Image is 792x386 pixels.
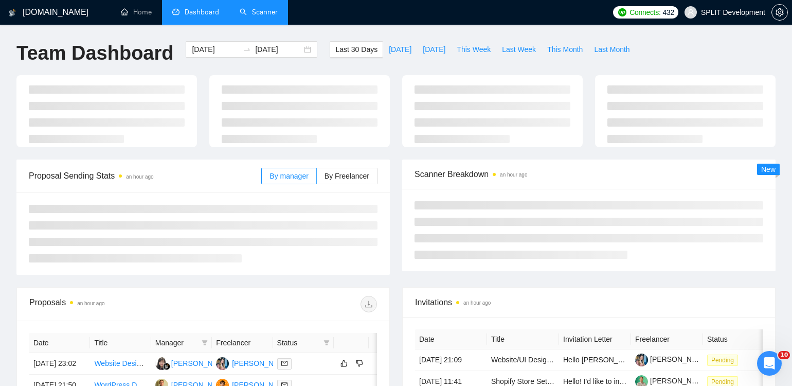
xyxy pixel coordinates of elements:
[216,359,291,367] a: AT[PERSON_NAME]
[594,44,629,55] span: Last Month
[423,44,445,55] span: [DATE]
[155,357,168,370] img: VN
[325,172,369,180] span: By Freelancer
[771,8,788,16] a: setting
[491,356,721,364] a: Website/UI Designer Needed for Snack Brand Visual Overhaul - Shopify
[635,354,648,366] img: c1tPiRSB3ejmbVPlA7cMFenddVYzOzGew8caP9M9l5STVpR4-j969z0zM7w60Li8md
[77,301,104,306] time: an hour ago
[121,8,152,16] a: homeHome
[243,45,251,54] span: swap-right
[588,41,635,58] button: Last Month
[502,44,536,55] span: Last Week
[323,340,330,346] span: filter
[29,169,261,182] span: Proposal Sending Stats
[373,360,388,367] span: right
[155,359,230,367] a: VN[PERSON_NAME]
[29,353,90,375] td: [DATE] 23:02
[16,41,173,65] h1: Team Dashboard
[9,5,16,21] img: logo
[457,44,491,55] span: This Week
[635,377,709,385] a: [PERSON_NAME]
[771,4,788,21] button: setting
[761,165,776,173] span: New
[463,300,491,306] time: an hour ago
[356,359,363,367] span: dislike
[353,357,366,370] button: dislike
[94,359,274,367] a: Website Design Development in [GEOGRAPHIC_DATA]
[240,8,278,16] a: searchScanner
[417,41,451,58] button: [DATE]
[707,356,742,364] a: Pending
[707,355,738,366] span: Pending
[703,329,775,349] th: Status
[547,44,583,55] span: This Month
[90,353,151,375] td: Website Design Development in Figma
[338,357,350,370] button: like
[496,41,542,58] button: Last Week
[687,9,694,16] span: user
[277,337,319,348] span: Status
[415,349,487,371] td: [DATE] 21:09
[202,340,208,346] span: filter
[340,359,348,367] span: like
[321,335,332,350] span: filter
[631,329,703,349] th: Freelancer
[389,44,411,55] span: [DATE]
[415,329,487,349] th: Date
[243,45,251,54] span: to
[330,41,383,58] button: Last 30 Days
[451,41,496,58] button: This Week
[185,8,219,16] span: Dashboard
[200,335,210,350] span: filter
[757,351,782,376] iframe: Intercom live chat
[383,41,417,58] button: [DATE]
[29,296,203,312] div: Proposals
[663,7,674,18] span: 432
[172,8,179,15] span: dashboard
[29,333,90,353] th: Date
[151,333,212,353] th: Manager
[281,360,287,366] span: mail
[126,174,153,180] time: an hour ago
[778,351,790,359] span: 10
[90,333,151,353] th: Title
[491,377,613,385] a: Shopify Store Setup for Jewelry Brand
[335,44,377,55] span: Last 30 Days
[635,355,709,363] a: [PERSON_NAME]
[487,329,559,349] th: Title
[216,357,229,370] img: AT
[559,329,631,349] th: Invitation Letter
[629,7,660,18] span: Connects:
[269,172,308,180] span: By manager
[163,363,170,370] img: gigradar-bm.png
[415,168,763,181] span: Scanner Breakdown
[212,333,273,353] th: Freelancer
[255,44,302,55] input: End date
[542,41,588,58] button: This Month
[707,377,742,385] a: Pending
[232,358,291,369] div: [PERSON_NAME]
[500,172,527,178] time: an hour ago
[487,349,559,371] td: Website/UI Designer Needed for Snack Brand Visual Overhaul - Shopify
[171,358,230,369] div: [PERSON_NAME]
[192,44,239,55] input: Start date
[618,8,626,16] img: upwork-logo.png
[415,296,763,309] span: Invitations
[155,337,197,348] span: Manager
